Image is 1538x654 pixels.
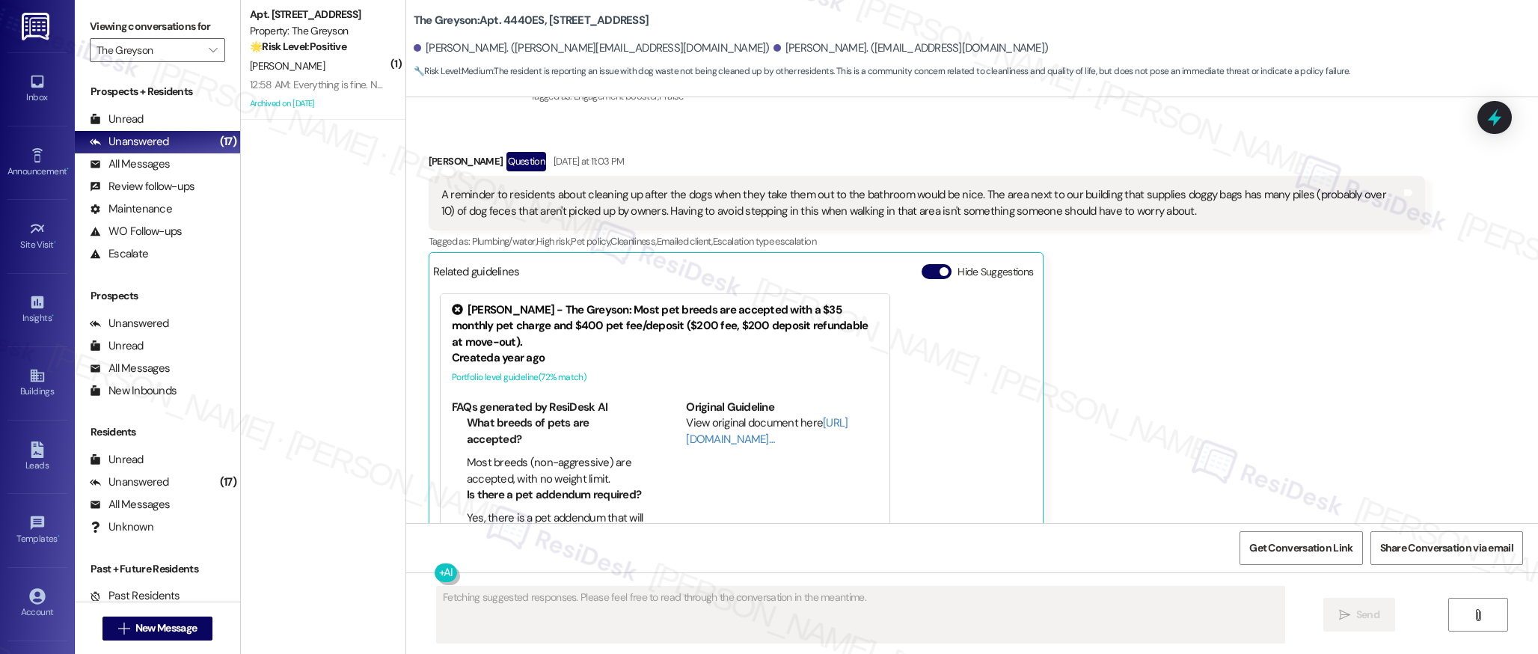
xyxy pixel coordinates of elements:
strong: 🌟 Risk Level: Positive [250,40,346,53]
a: Insights • [7,290,67,330]
button: Get Conversation Link [1240,531,1362,565]
div: All Messages [90,361,170,376]
div: Maintenance [90,201,172,217]
span: High risk , [536,235,572,248]
div: Tagged as: [429,230,1425,252]
div: All Messages [90,497,170,513]
strong: 🔧 Risk Level: Medium [414,65,493,77]
div: Unread [90,338,144,354]
img: ResiDesk Logo [22,13,52,40]
div: Residents [75,424,240,440]
div: All Messages [90,156,170,172]
span: Send [1356,607,1379,623]
li: Most breeds (non-aggressive) are accepted, with no weight limit. [467,455,644,487]
i:  [118,623,129,635]
div: A reminder to residents about cleaning up after the dogs when they take them out to the bathroom ... [441,187,1401,219]
li: Is there a pet addendum required? [467,487,644,503]
div: Portfolio level guideline ( 72 % match) [452,370,878,385]
i:  [209,44,217,56]
div: Unanswered [90,316,169,331]
a: [URL][DOMAIN_NAME]… [686,415,848,446]
span: • [67,164,69,174]
label: Hide Suggestions [958,264,1033,280]
div: New Inbounds [90,383,177,399]
div: [PERSON_NAME] - The Greyson: Most pet breeds are accepted with a $35 monthly pet charge and $400 ... [452,302,878,350]
b: Original Guideline [686,400,774,415]
i:  [1339,609,1350,621]
div: Unknown [90,519,153,535]
label: Viewing conversations for [90,15,225,38]
div: Prospects [75,288,240,304]
span: Pet policy , [571,235,610,248]
span: • [54,237,56,248]
div: (17) [216,130,240,153]
span: Cleanliness , [610,235,656,248]
span: • [52,311,54,321]
span: Plumbing/water , [472,235,536,248]
div: [DATE] at 11:03 PM [550,153,624,169]
div: Related guidelines [433,264,520,286]
a: Inbox [7,69,67,109]
span: New Message [135,620,197,636]
span: Engagement booster , [574,90,659,103]
button: Share Conversation via email [1370,531,1523,565]
span: Get Conversation Link [1249,540,1352,556]
div: Property: The Greyson [250,23,388,39]
span: Praise [659,90,684,103]
div: Unread [90,452,144,468]
span: Escalation type escalation [713,235,816,248]
b: FAQs generated by ResiDesk AI [452,400,607,415]
div: Escalate [90,246,148,262]
div: Question [506,152,546,171]
span: [PERSON_NAME] [250,59,325,73]
li: Yes, there is a pet addendum that will generate and need to be signed in the resident portal. [467,510,644,558]
a: Buildings [7,363,67,403]
div: [PERSON_NAME] [429,152,1425,176]
div: Unanswered [90,134,169,150]
textarea: Fetching suggested responses. Please feel free to read through the conversation in the meantime. [437,587,1284,643]
a: Templates • [7,510,67,551]
button: New Message [102,617,213,641]
div: Review follow-ups [90,179,194,195]
div: Archived on [DATE] [248,94,390,113]
span: : The resident is reporting an issue with dog waste not being cleaned up by other residents. This... [414,64,1350,79]
div: Unread [90,111,144,127]
a: Site Visit • [7,216,67,257]
span: Emailed client , [657,235,713,248]
div: Past Residents [90,588,180,604]
b: The Greyson: Apt. 4440ES, [STREET_ADDRESS] [414,13,649,28]
div: Past + Future Residents [75,561,240,577]
div: [PERSON_NAME]. ([EMAIL_ADDRESS][DOMAIN_NAME]) [773,40,1049,56]
div: Created a year ago [452,350,878,366]
div: [PERSON_NAME]. ([PERSON_NAME][EMAIL_ADDRESS][DOMAIN_NAME]) [414,40,770,56]
i:  [1472,609,1483,621]
a: Leads [7,437,67,477]
input: All communities [96,38,201,62]
div: (17) [216,471,240,494]
li: What breeds of pets are accepted? [467,415,644,447]
div: Apt. [STREET_ADDRESS] [250,7,388,22]
span: • [58,531,60,542]
button: Send [1323,598,1396,632]
div: Prospects + Residents [75,84,240,100]
div: View original document here [686,415,878,447]
div: 12:58 AM: Everything is fine. No issues right now. I appreciate the way the outdoor property is k... [250,78,838,91]
a: Account [7,584,67,624]
div: WO Follow-ups [90,224,182,239]
div: Unanswered [90,474,169,490]
span: Share Conversation via email [1380,540,1513,556]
